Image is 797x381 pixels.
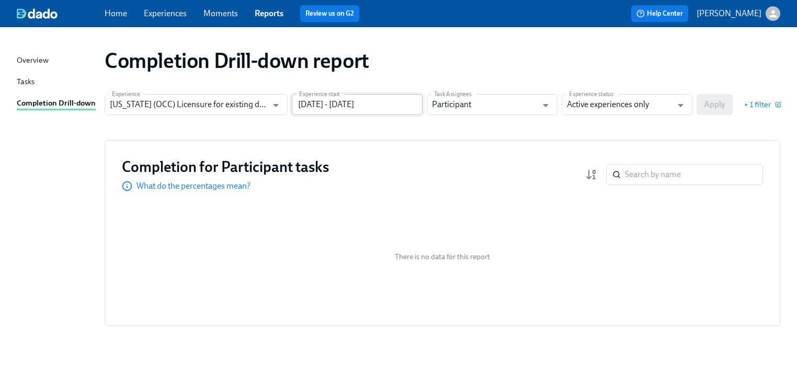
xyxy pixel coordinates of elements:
a: Review us on G2 [305,8,354,19]
button: [PERSON_NAME] [697,6,780,21]
button: + 1 filter [744,99,780,110]
button: Open [673,97,689,113]
div: Tasks [17,76,35,89]
a: dado [17,8,105,19]
button: Help Center [631,5,688,22]
p: What do the percentages mean? [136,180,251,192]
h1: Completion Drill-down report [105,48,369,73]
a: Overview [17,54,96,67]
button: Open [268,97,284,113]
p: [PERSON_NAME] [697,8,761,19]
a: Tasks [17,76,96,89]
div: Overview [17,54,49,67]
img: dado [17,8,58,19]
span: There is no data for this report [395,252,490,262]
a: Moments [203,8,238,18]
a: Completion Drill-down [17,97,96,110]
span: Help Center [636,8,683,19]
svg: Completion rate (low to high) [585,168,598,181]
button: Open [538,97,554,113]
input: Search by name [625,164,763,185]
button: Review us on G2 [300,5,359,22]
a: Experiences [144,8,187,18]
h3: Completion for Participant tasks [122,157,329,176]
a: Home [105,8,127,18]
a: Reports [255,8,283,18]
